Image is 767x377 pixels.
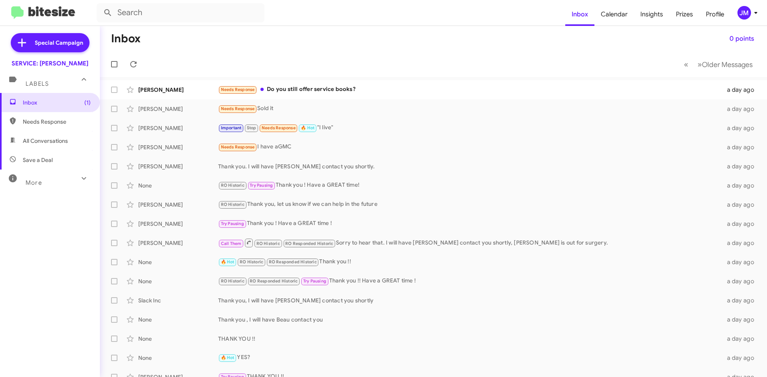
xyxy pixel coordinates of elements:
div: [PERSON_NAME] [138,86,218,94]
div: Thank you !! [218,257,722,266]
div: "I live" [218,123,722,132]
span: RO Historic [221,278,244,284]
div: Thank you !! Have a GREAT time ! [218,276,722,286]
div: a day ago [722,277,761,285]
div: None [138,335,218,343]
span: All Conversations [23,137,68,145]
div: a day ago [722,296,761,304]
span: Try Pausing [303,278,326,284]
div: a day ago [722,239,761,247]
button: 0 points [723,32,761,46]
span: RO Historic [256,241,280,246]
div: Slack Inc [138,296,218,304]
div: Thank you, I will have [PERSON_NAME] contact you shortly [218,296,722,304]
div: [PERSON_NAME] [138,162,218,170]
button: JM [731,6,758,20]
span: Try Pausing [221,221,244,226]
div: Thank you. I will have [PERSON_NAME] contact you shortly. [218,162,722,170]
div: a day ago [722,86,761,94]
div: a day ago [722,316,761,324]
div: a day ago [722,220,761,228]
h1: Inbox [111,32,141,45]
div: None [138,316,218,324]
span: Needs Response [221,106,255,111]
div: YES? [218,353,722,362]
span: Labels [26,80,49,87]
div: JM [737,6,751,20]
span: Needs Response [221,87,255,92]
div: [PERSON_NAME] [138,124,218,132]
a: Prizes [670,3,699,26]
button: Previous [679,56,693,73]
span: Inbox [23,99,91,107]
div: [PERSON_NAME] [138,143,218,151]
span: (1) [84,99,91,107]
div: a day ago [722,182,761,189]
span: Needs Response [221,144,255,150]
div: a day ago [722,124,761,132]
span: Needs Response [262,125,296,130]
span: Needs Response [23,118,91,126]
div: [PERSON_NAME] [138,201,218,209]
nav: Page navigation example [680,56,757,73]
span: RO Responded Historic [250,278,298,284]
span: Special Campaign [35,39,83,47]
div: Thank you ! Have a GREAT time ! [218,219,722,228]
div: None [138,258,218,266]
div: a day ago [722,201,761,209]
span: Stop [247,125,256,130]
span: Older Messages [702,60,753,69]
div: Do you still offer service books? [218,85,722,94]
span: « [684,59,688,69]
span: 🔥 Hot [221,259,234,264]
div: [PERSON_NAME] [138,239,218,247]
span: RO Responded Historic [285,241,333,246]
div: Thank you ! Have a GREAT time! [218,181,722,190]
span: Important [221,125,242,130]
span: 🔥 Hot [301,125,314,130]
div: Sold it [218,104,722,113]
a: Insights [634,3,670,26]
span: More [26,179,42,186]
span: Call Them [221,241,242,246]
span: RO Historic [240,259,263,264]
a: Special Campaign [11,33,89,52]
div: a day ago [722,162,761,170]
input: Search [97,3,264,22]
div: I have aGMC [218,142,722,152]
div: None [138,277,218,285]
span: RO Historic [221,183,244,188]
div: None [138,182,218,189]
a: Inbox [565,3,594,26]
a: Profile [699,3,731,26]
span: RO Responded Historic [269,259,317,264]
div: Sorry to hear that. I will have [PERSON_NAME] contact you shortly, [PERSON_NAME] is out for surgery. [218,238,722,248]
div: [PERSON_NAME] [138,105,218,113]
span: 0 points [729,32,754,46]
div: [PERSON_NAME] [138,220,218,228]
div: a day ago [722,143,761,151]
button: Next [693,56,757,73]
div: a day ago [722,258,761,266]
div: Thank you , I will have Beau contact you [218,316,722,324]
div: a day ago [722,335,761,343]
span: » [697,59,702,69]
div: SERVICE: [PERSON_NAME] [12,59,88,67]
span: RO Historic [221,202,244,207]
div: THANK YOU !! [218,335,722,343]
span: Try Pausing [250,183,273,188]
div: a day ago [722,105,761,113]
span: 🔥 Hot [221,355,234,360]
span: Save a Deal [23,156,53,164]
div: a day ago [722,354,761,362]
div: Thank you, let us know if we can help in the future [218,200,722,209]
a: Calendar [594,3,634,26]
div: None [138,354,218,362]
